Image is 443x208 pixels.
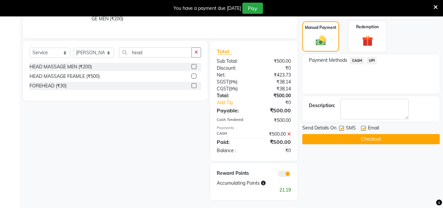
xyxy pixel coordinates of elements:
[254,92,296,99] div: ₹500.00
[254,58,296,65] div: ₹500.00
[30,73,100,80] div: HEAD MASSAGE FEAMLE (₹500)
[254,147,296,154] div: ₹0
[254,131,296,138] div: ₹500.00
[350,57,364,64] span: CASH
[254,85,296,92] div: ₹38.14
[367,57,377,64] span: UPI
[217,86,229,92] span: CGST
[212,65,254,72] div: Discount:
[30,63,92,70] div: HEAD MASSAGE MEN (₹200)
[302,134,440,144] button: Checkout
[173,5,241,12] div: You have a payment due [DATE]
[254,79,296,85] div: ₹38.14
[368,125,379,133] span: Email
[312,35,329,46] img: _cash.svg
[309,102,335,109] div: Description:
[309,57,347,64] span: Payment Methods
[254,106,296,114] div: ₹500.00
[242,3,263,14] button: Pay
[212,187,296,194] div: 21.19
[212,138,254,146] div: Paid:
[254,72,296,79] div: ₹423.73
[261,99,296,106] div: ₹0
[212,85,254,92] div: ( )
[212,58,254,65] div: Sub Total:
[212,99,261,106] a: Add Tip
[217,125,291,131] div: Payments
[119,47,192,58] input: Search or Scan
[230,86,236,91] span: 9%
[212,72,254,79] div: Net:
[230,79,236,84] span: 9%
[30,82,67,89] div: FOREHEAD (₹30)
[212,131,254,138] div: CASH
[359,34,376,47] img: _gift.svg
[254,138,296,146] div: ₹500.00
[212,106,254,114] div: Payable:
[254,117,296,124] div: ₹500.00
[212,79,254,85] div: ( )
[212,180,275,187] div: Accumulating Points
[356,24,379,30] label: Redemption
[305,25,336,31] label: Manual Payment
[302,125,336,133] span: Send Details On
[346,125,356,133] span: SMS
[212,117,254,124] div: Cash Tendered:
[212,147,254,154] div: Balance :
[217,48,232,55] span: Total
[212,170,254,177] div: Reward Points
[254,65,296,72] div: ₹0
[212,92,254,99] div: Total:
[217,79,229,85] span: SGST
